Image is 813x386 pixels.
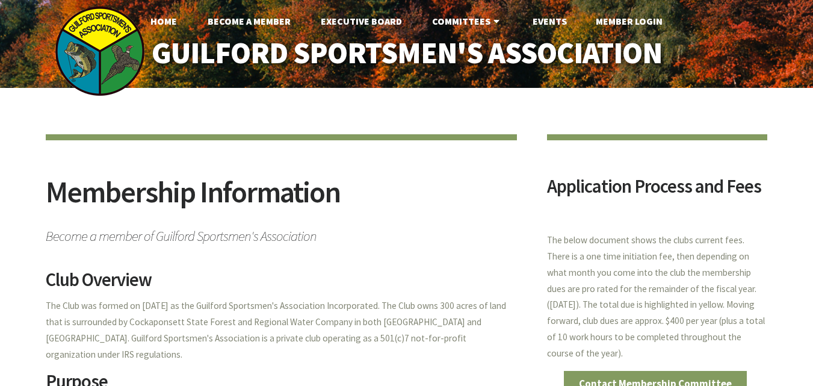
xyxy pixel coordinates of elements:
[586,9,672,33] a: Member Login
[311,9,412,33] a: Executive Board
[547,232,768,362] p: The below document shows the clubs current fees. There is a one time initiation fee, then dependi...
[46,298,517,363] p: The Club was formed on [DATE] as the Guilford Sportsmen's Association Incorporated. The Club owns...
[141,9,187,33] a: Home
[126,28,687,79] a: Guilford Sportsmen's Association
[523,9,577,33] a: Events
[198,9,300,33] a: Become A Member
[55,6,145,96] img: logo_sm.png
[422,9,512,33] a: Committees
[46,270,517,298] h2: Club Overview
[547,177,768,205] h2: Application Process and Fees
[46,177,517,222] h2: Membership Information
[46,222,517,243] span: Become a member of Guilford Sportsmen's Association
